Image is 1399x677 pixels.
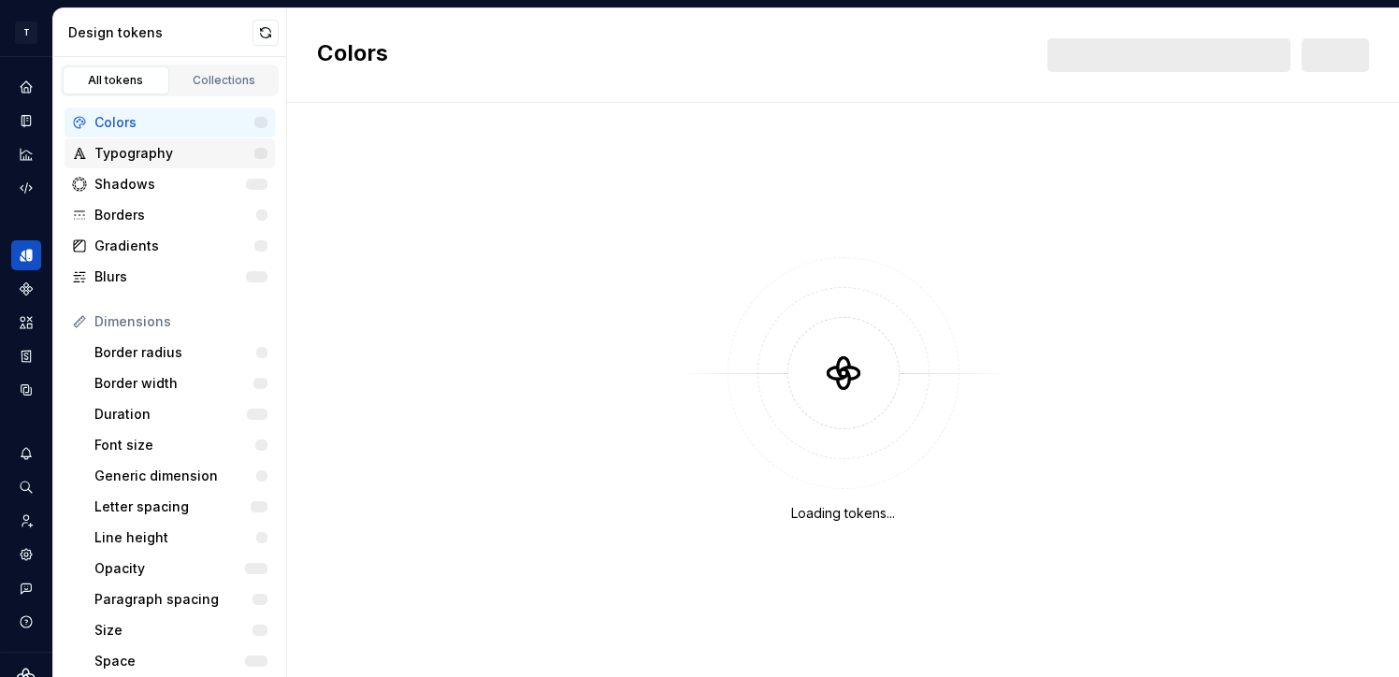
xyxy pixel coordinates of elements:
a: Colors [65,108,275,137]
a: Invite team [11,506,41,536]
div: Line height [94,528,256,547]
a: Settings [11,540,41,569]
a: Blurs [65,262,275,292]
div: Collections [178,73,271,88]
a: Data sources [11,375,41,405]
div: Opacity [94,559,245,578]
button: Search ⌘K [11,472,41,502]
a: Border radius [87,338,275,367]
div: Dimensions [94,312,267,331]
a: Space [87,646,275,676]
div: All tokens [69,73,163,88]
a: Borders [65,200,275,230]
button: T [4,12,49,52]
div: Size [94,621,252,640]
div: Design tokens [68,23,252,42]
div: Border radius [94,343,256,362]
div: Gradients [94,237,254,255]
div: Space [94,652,245,670]
div: Border width [94,374,253,393]
a: Analytics [11,139,41,169]
div: Font size [94,436,255,454]
a: Line height [87,523,275,553]
a: Typography [65,138,275,168]
div: Loading tokens... [791,504,895,523]
a: Letter spacing [87,492,275,522]
a: Code automation [11,173,41,203]
a: Home [11,72,41,102]
a: Gradients [65,231,275,261]
div: Typography [94,144,254,163]
button: Contact support [11,573,41,603]
div: Colors [94,113,254,132]
a: Opacity [87,554,275,583]
div: T [15,22,37,44]
a: Generic dimension [87,461,275,491]
a: Components [11,274,41,304]
div: Generic dimension [94,467,256,485]
a: Assets [11,308,41,338]
div: Letter spacing [94,497,251,516]
a: Shadows [65,169,275,199]
a: Documentation [11,106,41,136]
h2: Colors [317,38,388,72]
div: Blurs [94,267,246,286]
a: Font size [87,430,275,460]
div: Borders [94,206,256,224]
a: Design tokens [11,240,41,270]
button: Notifications [11,439,41,468]
a: Paragraph spacing [87,584,275,614]
a: Border width [87,368,275,398]
div: Shadows [94,175,246,194]
a: Duration [87,399,275,429]
a: Storybook stories [11,341,41,371]
div: Paragraph spacing [94,590,252,609]
a: Size [87,615,275,645]
div: Duration [94,405,247,424]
